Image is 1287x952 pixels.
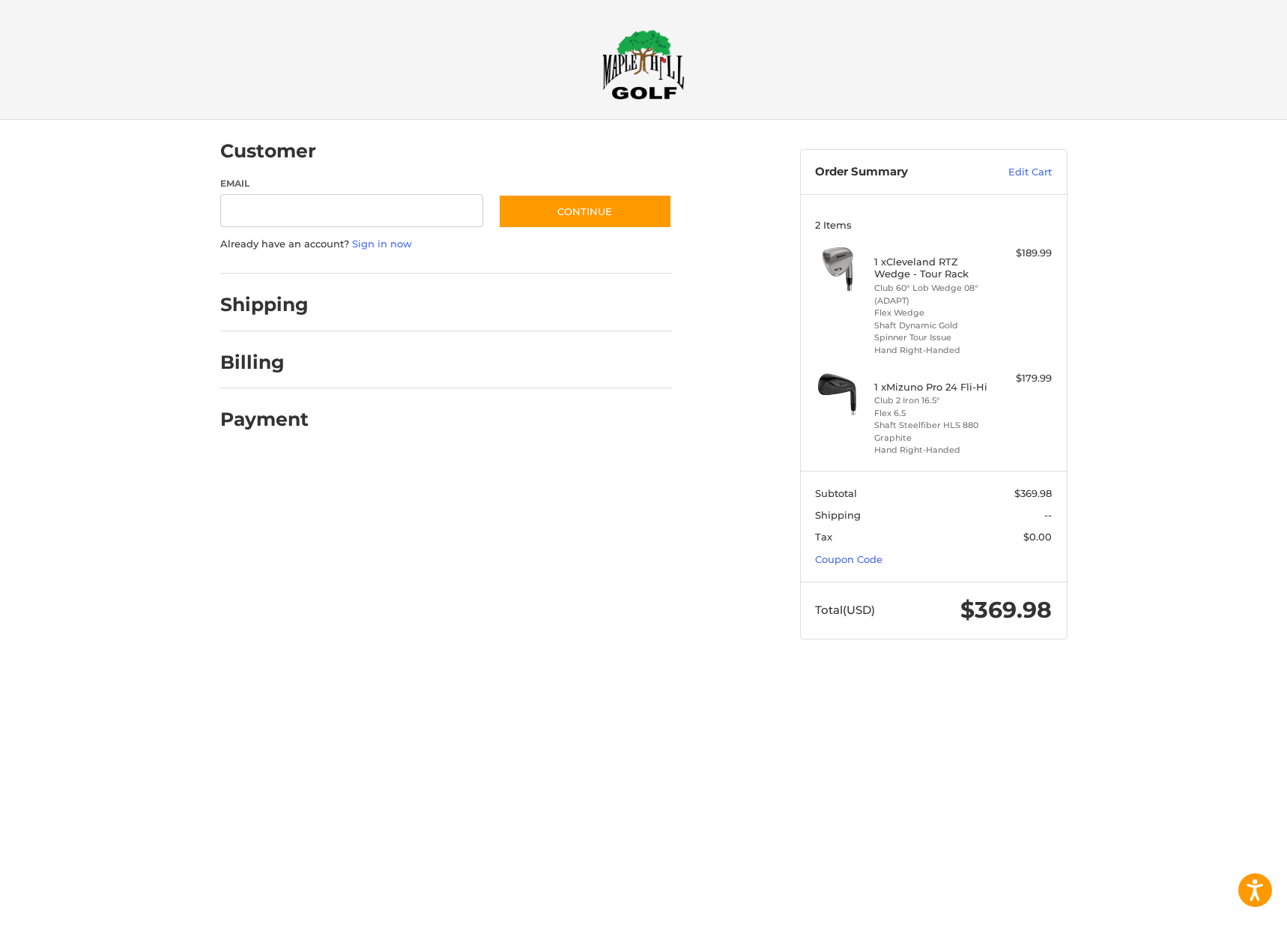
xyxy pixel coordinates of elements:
[1163,912,1287,952] iframe: Google Customer Reviews
[874,381,989,393] h4: 1 x Mizuno Pro 24 Fli-Hi
[815,553,882,565] a: Coupon Code
[602,29,685,100] img: Maple Hill Golf
[874,444,989,457] li: Hand Right-Handed
[960,596,1052,624] span: $369.98
[220,351,308,374] h2: Billing
[815,531,832,543] span: Tax
[815,487,857,499] span: Subtotal
[874,419,989,444] li: Shaft Steelfiber HLS 880 Graphite
[220,139,316,163] h2: Customer
[993,246,1052,261] div: $189.99
[815,509,861,521] span: Shipping
[874,256,989,280] h4: 1 x Cleveland RTZ Wedge - Tour Rack
[874,344,989,357] li: Hand Right-Handed
[815,165,976,180] h3: Order Summary
[1044,509,1052,521] span: --
[1023,531,1052,543] span: $0.00
[220,237,672,252] p: Already have an account?
[220,408,309,431] h2: Payment
[498,194,672,229] button: Continue
[220,177,484,190] label: Email
[874,319,989,344] li: Shaft Dynamic Gold Spinner Tour Issue
[815,603,875,617] span: Total (USD)
[815,219,1052,231] h3: 2 Items
[993,371,1052,386] div: $179.99
[976,165,1052,180] a: Edit Cart
[1014,487,1052,499] span: $369.98
[874,307,989,319] li: Flex Wedge
[874,394,989,407] li: Club 2 Iron 16.5°
[874,407,989,420] li: Flex 6.5
[874,282,989,307] li: Club 60° Lob Wedge 08° (ADAPT)
[352,238,412,250] a: Sign in now
[220,293,309,316] h2: Shipping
